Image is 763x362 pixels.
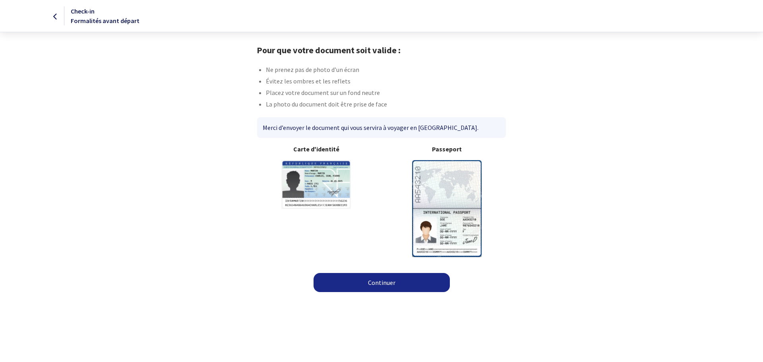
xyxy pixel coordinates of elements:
b: Passeport [388,144,506,154]
li: La photo du document doit être prise de face [266,99,506,111]
span: Check-in Formalités avant départ [71,7,139,25]
div: Merci d’envoyer le document qui vous servira à voyager en [GEOGRAPHIC_DATA]. [257,117,505,138]
h1: Pour que votre document soit valide : [257,45,506,55]
li: Évitez les ombres et les reflets [266,76,506,88]
li: Ne prenez pas de photo d’un écran [266,65,506,76]
img: illuPasseport.svg [412,160,482,257]
a: Continuer [314,273,450,292]
b: Carte d'identité [257,144,375,154]
img: illuCNI.svg [281,160,351,209]
li: Placez votre document sur un fond neutre [266,88,506,99]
